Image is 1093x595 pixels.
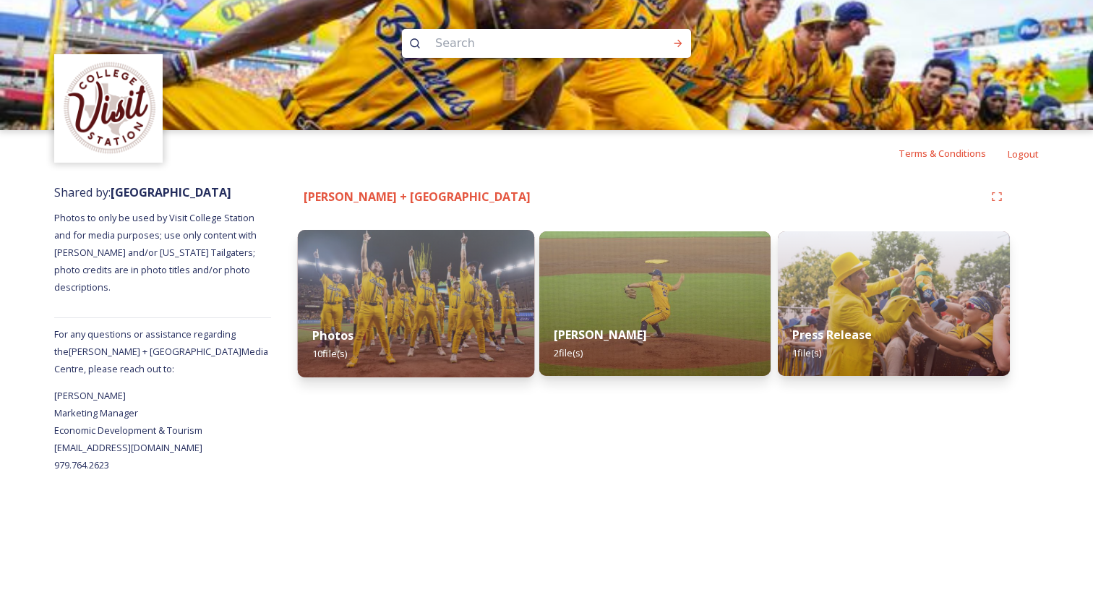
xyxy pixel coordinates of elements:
[312,347,347,360] span: 10 file(s)
[554,346,583,359] span: 2 file(s)
[54,328,268,375] span: For any questions or assistance regarding the [PERSON_NAME] + [GEOGRAPHIC_DATA] Media Centre, ple...
[792,346,821,359] span: 1 file(s)
[56,56,161,161] img: CollegeStation_Visit_Bug_Color.png
[298,230,534,377] img: 0872f307-d6d9-4f55-a631-90a9d46e6fa5.jpg
[539,231,771,376] img: b623b3d0-1a1e-4eb4-8c75-25073659986d.jpg
[428,27,626,59] input: Search
[792,327,872,343] strong: Press Release
[778,231,1010,376] img: f44a0f6e-17ab-4b39-a67b-83cb05a06327.jpg
[554,327,647,343] strong: [PERSON_NAME]
[312,328,353,343] strong: Photos
[54,389,202,471] span: [PERSON_NAME] Marketing Manager Economic Development & Tourism [EMAIL_ADDRESS][DOMAIN_NAME] 979.7...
